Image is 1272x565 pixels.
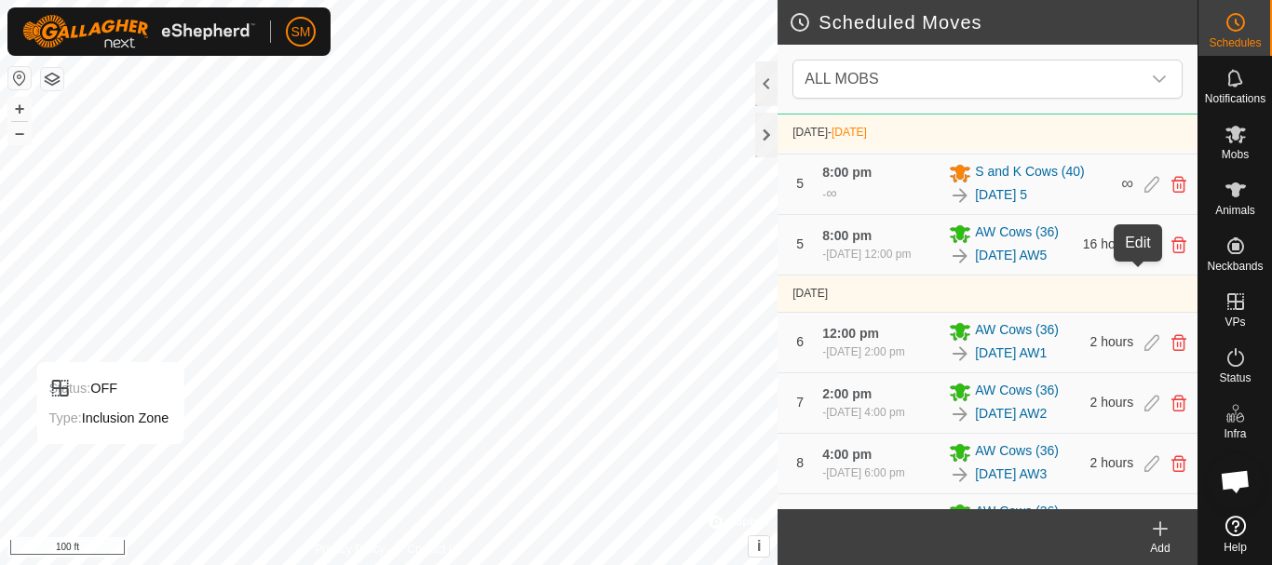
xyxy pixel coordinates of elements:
[975,185,1027,205] a: [DATE] 5
[832,126,867,139] span: [DATE]
[792,126,828,139] span: [DATE]
[822,228,872,243] span: 8:00 pm
[757,538,761,554] span: i
[1090,395,1134,410] span: 2 hours
[975,464,1047,484] a: [DATE] AW3
[822,182,836,205] div: -
[797,61,1141,98] span: ALL MOBS
[8,122,31,144] button: –
[826,466,904,479] span: [DATE] 6:00 pm
[975,222,1059,245] span: AW Cows (36)
[1222,149,1249,160] span: Mobs
[1123,540,1198,557] div: Add
[48,407,169,429] div: Inclusion Zone
[805,71,878,87] span: ALL MOBS
[8,67,31,89] button: Reset Map
[822,246,911,262] div: -
[1083,236,1133,251] span: 16 hours
[407,541,462,558] a: Contact Us
[975,381,1059,403] span: AW Cows (36)
[975,162,1085,184] span: S and K Cows (40)
[975,502,1059,524] span: AW Cows (36)
[796,334,804,349] span: 6
[789,11,1198,34] h2: Scheduled Moves
[41,68,63,90] button: Map Layers
[749,536,769,557] button: i
[822,343,904,360] div: -
[828,126,867,139] span: -
[949,343,971,365] img: To
[826,406,904,419] span: [DATE] 4:00 pm
[1207,261,1263,272] span: Neckbands
[1224,428,1246,439] span: Infra
[949,184,971,207] img: To
[975,343,1047,363] a: [DATE] AW1
[822,507,872,522] span: 6:00 pm
[822,165,872,180] span: 8:00 pm
[1219,372,1251,383] span: Status
[975,404,1047,424] a: [DATE] AW2
[1205,93,1265,104] span: Notifications
[8,98,31,120] button: +
[822,326,879,341] span: 12:00 pm
[1209,37,1261,48] span: Schedules
[822,464,904,481] div: -
[949,245,971,267] img: To
[822,447,872,462] span: 4:00 pm
[949,464,971,486] img: To
[975,246,1047,265] a: [DATE] AW5
[796,176,804,191] span: 5
[48,410,81,425] label: Type:
[1225,316,1245,328] span: VPs
[822,386,872,401] span: 2:00 pm
[796,236,804,251] span: 5
[48,377,169,399] div: OFF
[949,403,971,425] img: To
[1198,508,1272,560] a: Help
[1141,61,1178,98] div: dropdown trigger
[316,541,386,558] a: Privacy Policy
[826,185,836,201] span: ∞
[822,404,904,421] div: -
[1090,334,1134,349] span: 2 hours
[826,345,904,358] span: [DATE] 2:00 pm
[1224,542,1247,553] span: Help
[792,287,828,300] span: [DATE]
[1208,453,1264,509] div: Open chat
[1121,174,1133,193] span: ∞
[22,15,255,48] img: Gallagher Logo
[1090,455,1134,470] span: 2 hours
[975,320,1059,343] span: AW Cows (36)
[1215,205,1255,216] span: Animals
[796,395,804,410] span: 7
[826,248,911,261] span: [DATE] 12:00 pm
[975,441,1059,464] span: AW Cows (36)
[796,455,804,470] span: 8
[291,22,311,42] span: SM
